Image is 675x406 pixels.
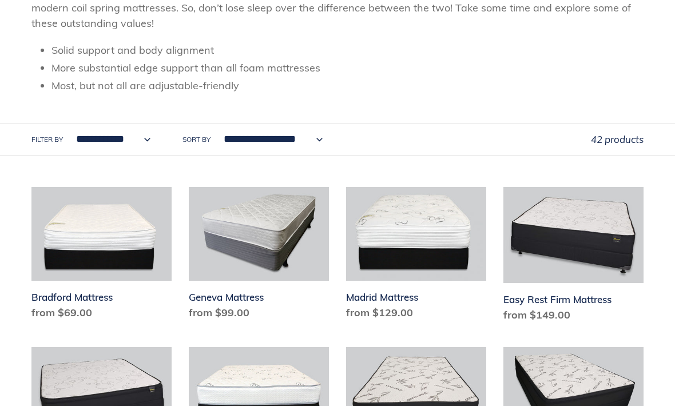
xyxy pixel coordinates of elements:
[591,134,644,146] span: 42 products
[31,135,63,145] label: Filter by
[51,43,644,58] li: Solid support and body alignment
[503,188,644,327] a: Easy Rest Firm Mattress
[182,135,211,145] label: Sort by
[51,78,644,94] li: Most, but not all are adjustable-friendly
[346,188,486,325] a: Madrid Mattress
[51,61,644,76] li: More substantial edge support than all foam mattresses
[31,188,172,325] a: Bradford Mattress
[189,188,329,325] a: Geneva Mattress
